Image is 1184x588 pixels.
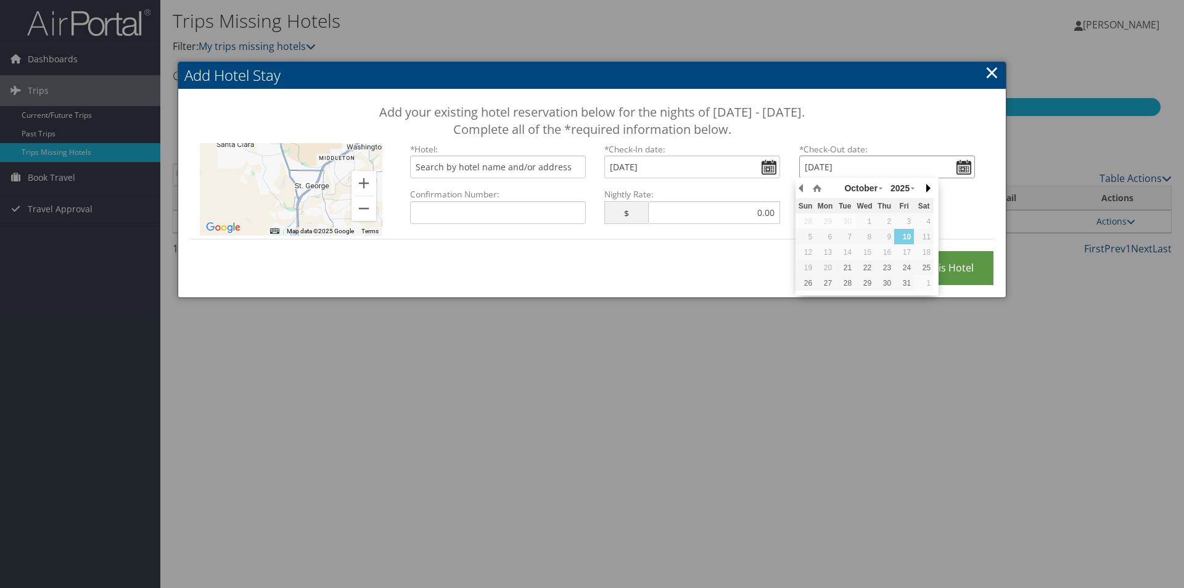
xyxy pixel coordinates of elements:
[874,247,894,258] div: 16
[233,104,951,138] h3: Add your existing hotel reservation below for the nights of [DATE] - [DATE]. Complete all of the ...
[795,247,815,258] div: 12
[914,262,934,273] div: 25
[835,262,855,273] div: 21
[835,198,855,213] th: Tue
[648,201,780,224] input: 0.00
[894,198,914,213] th: Fri
[874,231,894,242] div: 9
[815,216,835,227] div: 29
[795,198,815,213] th: Sun
[855,278,874,289] div: 29
[886,251,993,285] input: Add this Hotel
[914,198,934,213] th: Sat
[855,198,874,213] th: Wed
[795,216,815,227] div: 28
[351,171,376,196] button: Zoom in
[604,201,648,224] span: $
[844,183,878,193] span: October
[894,216,914,227] div: 3
[604,188,780,201] label: Nightly Rate:
[835,278,855,289] div: 28
[815,278,835,289] div: 27
[914,231,934,242] div: 11
[410,143,586,155] label: *Hotel:
[410,188,586,201] label: Confirmation Number:
[914,247,934,258] div: 18
[835,216,855,227] div: 30
[835,231,855,242] div: 7
[914,278,934,289] div: 1
[855,216,874,227] div: 1
[287,228,354,234] span: Map data ©2025 Google
[410,155,586,178] input: Search by hotel name and/or address
[799,143,975,155] label: Check-Out date:
[835,247,855,258] div: 14
[815,247,835,258] div: 13
[815,198,835,213] th: Mon
[855,231,874,242] div: 8
[894,231,914,242] div: 10
[270,227,279,236] button: Keyboard shortcuts
[874,262,894,273] div: 23
[795,278,815,289] div: 26
[203,220,244,236] a: Open this area in Google Maps (opens a new window)
[874,198,894,213] th: Thu
[894,278,914,289] div: 31
[815,262,835,273] div: 20
[985,60,999,85] a: ×
[604,143,780,155] label: Check-In date:
[855,247,874,258] div: 15
[795,231,815,242] div: 5
[855,262,874,273] div: 22
[890,183,910,193] span: 2025
[361,228,379,234] a: Terms (opens in new tab)
[874,278,894,289] div: 30
[894,247,914,258] div: 17
[178,62,1006,89] h2: Add Hotel Stay
[815,231,835,242] div: 6
[894,262,914,273] div: 24
[203,220,244,236] img: Google
[914,216,934,227] div: 4
[874,216,894,227] div: 2
[351,196,376,221] button: Zoom out
[795,262,815,273] div: 19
